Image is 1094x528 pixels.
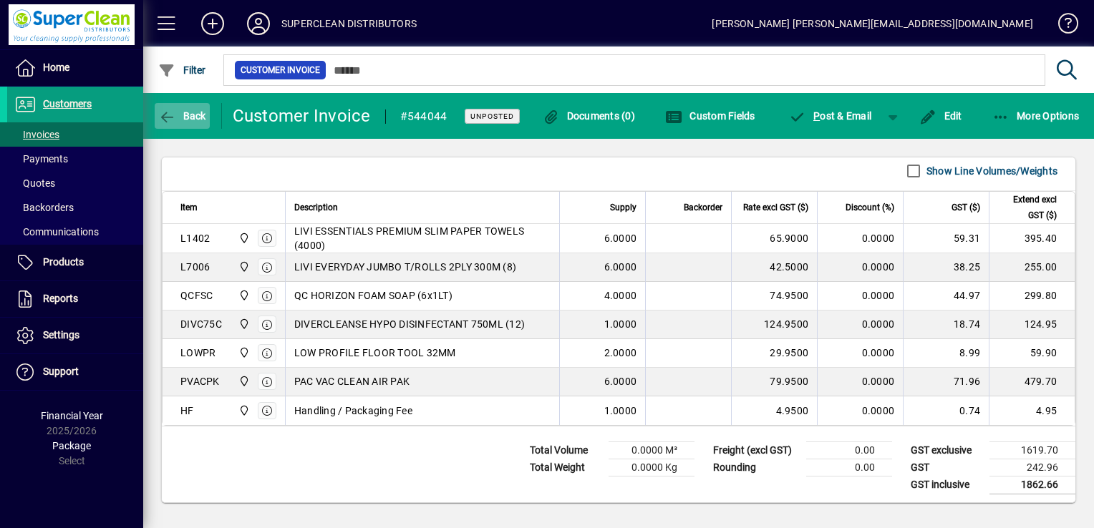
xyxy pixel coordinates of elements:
div: 79.9500 [740,374,808,388]
span: Superclean Distributors [235,345,251,361]
div: [PERSON_NAME] [PERSON_NAME][EMAIL_ADDRESS][DOMAIN_NAME] [712,12,1033,35]
span: Custom Fields [665,110,755,122]
span: Superclean Distributors [235,230,251,246]
div: SUPERCLEAN DISTRIBUTORS [281,12,417,35]
span: Invoices [14,129,59,140]
td: 18.74 [903,311,989,339]
span: Payments [14,153,68,165]
td: 0.00 [806,459,892,476]
span: More Options [992,110,1080,122]
span: Support [43,366,79,377]
span: Settings [43,329,79,341]
button: Filter [155,57,210,83]
div: L7006 [180,260,210,274]
td: 0.0000 [817,224,903,253]
span: Supply [610,200,636,215]
a: Products [7,245,143,280]
span: 1.0000 [604,317,637,331]
span: Unposted [470,112,514,121]
span: Handling / Packaging Fee [294,404,412,418]
span: Superclean Distributors [235,259,251,275]
td: 38.25 [903,253,989,282]
span: Back [158,110,206,122]
span: Customer Invoice [241,63,320,77]
td: 0.0000 M³ [609,441,694,459]
span: P [813,110,820,122]
a: Quotes [7,171,143,195]
span: Filter [158,64,206,76]
a: Support [7,354,143,390]
span: Edit [919,110,962,122]
div: QCFSC [180,288,213,303]
button: Edit [916,103,966,129]
div: #544044 [400,105,447,128]
div: DIVC75C [180,317,222,331]
span: Rate excl GST ($) [743,200,808,215]
td: 0.0000 [817,311,903,339]
span: Superclean Distributors [235,288,251,303]
td: GST inclusive [904,476,989,494]
td: 8.99 [903,339,989,368]
span: LIVI ESSENTIALS PREMIUM SLIM PAPER TOWELS (4000) [294,224,551,253]
td: 59.31 [903,224,989,253]
button: More Options [989,103,1083,129]
div: PVACPK [180,374,220,388]
app-page-header-button: Back [143,103,222,129]
span: Backorders [14,202,74,213]
a: Settings [7,318,143,353]
td: 0.00 [806,441,892,459]
td: 0.0000 [817,253,903,282]
div: 74.9500 [740,288,808,303]
label: Show Line Volumes/Weights [924,164,1057,178]
a: Backorders [7,195,143,220]
td: 299.80 [989,282,1075,311]
td: GST [904,459,989,476]
button: Add [190,11,236,36]
td: 0.0000 Kg [609,459,694,476]
span: Home [43,62,69,73]
div: 4.9500 [740,404,808,418]
a: Invoices [7,122,143,147]
td: Total Weight [523,459,609,476]
span: Superclean Distributors [235,316,251,332]
span: Documents (0) [542,110,635,122]
td: 124.95 [989,311,1075,339]
span: 6.0000 [604,231,637,245]
td: 0.74 [903,396,989,425]
span: GST ($) [952,200,980,215]
div: HF [180,404,194,418]
td: GST exclusive [904,441,989,459]
span: 2.0000 [604,346,637,360]
span: Quotes [14,177,55,189]
td: 1619.70 [989,441,1075,459]
span: Item [180,200,198,215]
span: Superclean Distributors [235,403,251,419]
a: Home [7,50,143,86]
span: Discount (%) [846,200,894,215]
span: Superclean Distributors [235,373,251,389]
div: L1402 [180,231,210,245]
div: LOWPR [180,346,216,360]
td: 0.0000 [817,396,903,425]
span: LOW PROFILE FLOOR TOOL 32MM [294,346,456,360]
span: 1.0000 [604,404,637,418]
span: 6.0000 [604,260,637,274]
span: Extend excl GST ($) [998,192,1057,223]
button: Profile [236,11,281,36]
td: 71.96 [903,368,989,396]
td: 44.97 [903,282,989,311]
td: Total Volume [523,441,609,459]
div: 42.5000 [740,260,808,274]
td: 59.90 [989,339,1075,368]
div: Customer Invoice [233,104,371,127]
span: QC HORIZON FOAM SOAP (6x1LT) [294,288,452,303]
div: 65.9000 [740,231,808,245]
td: Freight (excl GST) [706,441,806,459]
span: Reports [43,293,78,304]
td: 1862.66 [989,476,1075,494]
td: 395.40 [989,224,1075,253]
td: 479.70 [989,368,1075,396]
td: 0.0000 [817,282,903,311]
td: 4.95 [989,396,1075,425]
span: Communications [14,226,99,238]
